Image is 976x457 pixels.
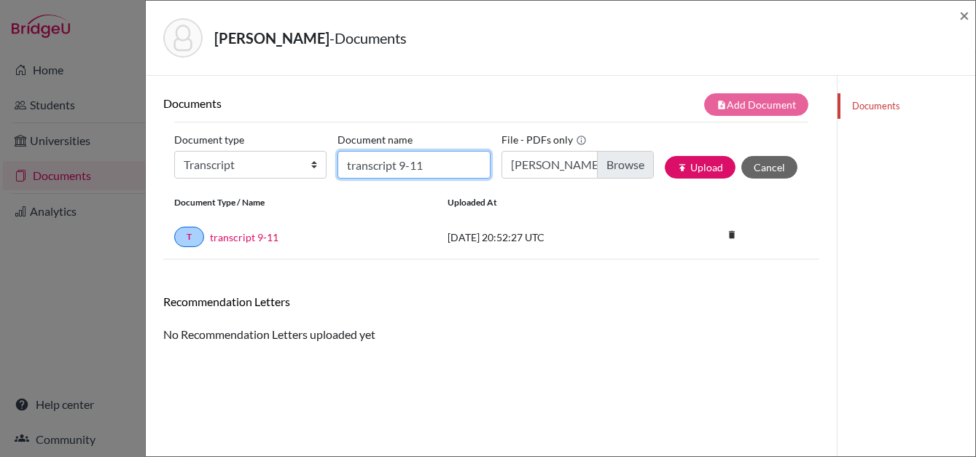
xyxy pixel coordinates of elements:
i: note_add [717,100,727,110]
label: File - PDFs only [501,128,587,151]
button: Cancel [741,156,797,179]
h6: Recommendation Letters [163,294,819,308]
h6: Documents [163,96,491,110]
a: delete [721,226,743,246]
div: Uploaded at [437,196,655,209]
strong: [PERSON_NAME] [214,29,329,47]
a: transcript 9-11 [210,230,278,245]
button: note_addAdd Document [704,93,808,116]
div: Document Type / Name [163,196,437,209]
button: Close [959,7,969,24]
i: delete [721,224,743,246]
label: Document type [174,128,244,151]
span: - Documents [329,29,407,47]
i: publish [677,163,687,173]
label: Document name [337,128,413,151]
a: Documents [838,93,975,119]
div: [DATE] 20:52:27 UTC [437,230,655,245]
span: × [959,4,969,26]
a: T [174,227,204,247]
button: publishUpload [665,156,735,179]
div: No Recommendation Letters uploaded yet [163,294,819,343]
